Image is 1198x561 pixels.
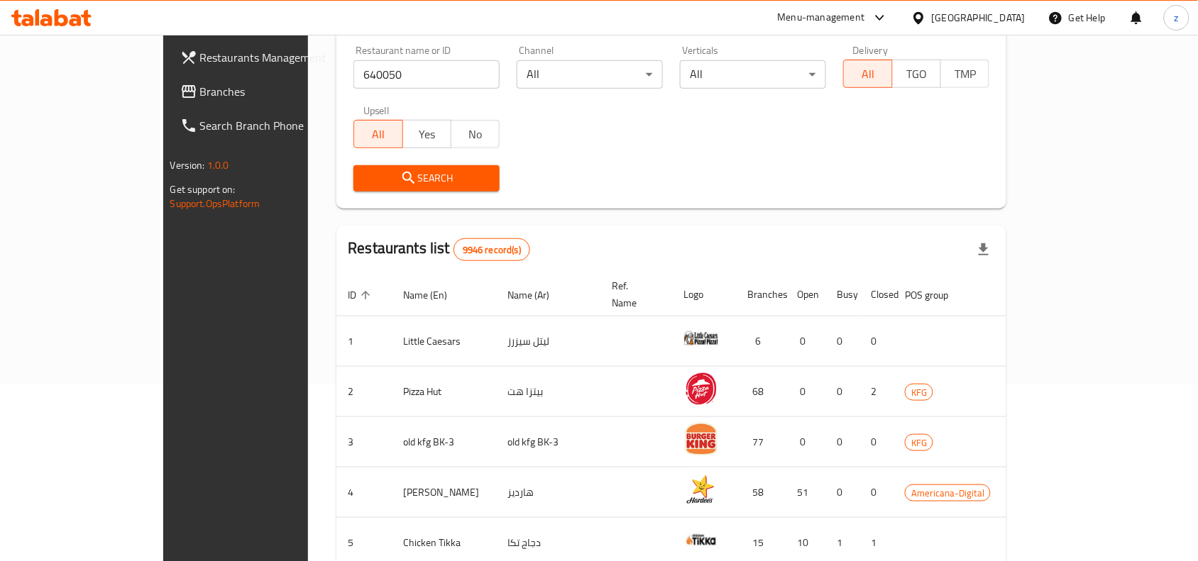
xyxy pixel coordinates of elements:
[850,64,886,84] span: All
[207,156,229,174] span: 1.0.0
[336,467,392,518] td: 4
[402,120,451,148] button: Yes
[906,384,933,401] span: KFG
[170,156,205,174] span: Version:
[736,273,786,316] th: Branches
[496,367,600,417] td: بيتزا هت
[825,367,859,417] td: 0
[507,287,568,304] span: Name (Ar)
[336,417,392,467] td: 3
[392,367,496,417] td: Pizza Hut
[859,467,894,518] td: 0
[517,60,663,89] div: All
[363,106,390,116] label: Upsell
[683,421,719,457] img: old kfg BK-3
[348,238,530,261] h2: Restaurants list
[683,371,719,406] img: Pizza Hut
[786,417,825,467] td: 0
[392,417,496,467] td: old kfg BK-3
[736,367,786,417] td: 68
[906,485,990,501] span: Americana-Digital
[786,367,825,417] td: 0
[392,316,496,367] td: Little Caesars
[892,60,941,88] button: TGO
[496,316,600,367] td: ليتل سيزرز
[843,60,892,88] button: All
[932,10,1026,26] div: [GEOGRAPHIC_DATA]
[353,165,500,191] button: Search
[336,367,392,417] td: 2
[680,60,826,89] div: All
[409,124,446,145] span: Yes
[736,417,786,467] td: 77
[683,321,719,356] img: Little Caesars
[736,467,786,518] td: 58
[672,273,736,316] th: Logo
[200,49,352,66] span: Restaurants Management
[825,273,859,316] th: Busy
[496,417,600,467] td: old kfg BK-3
[336,316,392,367] td: 1
[365,170,488,187] span: Search
[967,233,1001,267] div: Export file
[947,64,984,84] span: TMP
[496,467,600,518] td: هارديز
[454,243,529,257] span: 9946 record(s)
[612,277,655,311] span: Ref. Name
[457,124,494,145] span: No
[778,9,865,26] div: Menu-management
[170,194,260,213] a: Support.OpsPlatform
[170,180,236,199] span: Get support on:
[200,117,352,134] span: Search Branch Phone
[736,316,786,367] td: 6
[348,287,375,304] span: ID
[169,109,363,143] a: Search Branch Phone
[853,45,889,55] label: Delivery
[786,467,825,518] td: 51
[353,120,402,148] button: All
[825,467,859,518] td: 0
[451,120,500,148] button: No
[786,273,825,316] th: Open
[898,64,935,84] span: TGO
[859,417,894,467] td: 0
[200,83,352,100] span: Branches
[906,435,933,451] span: KFG
[905,287,967,304] span: POS group
[683,522,719,557] img: Chicken Tikka
[392,467,496,518] td: [PERSON_NAME]
[859,273,894,316] th: Closed
[1175,10,1179,26] span: z
[403,287,466,304] span: Name (En)
[940,60,989,88] button: TMP
[360,124,397,145] span: All
[169,74,363,109] a: Branches
[786,316,825,367] td: 0
[859,367,894,417] td: 2
[683,472,719,507] img: Hardee's
[859,316,894,367] td: 0
[169,40,363,74] a: Restaurants Management
[353,60,500,89] input: Search for restaurant name or ID..
[825,417,859,467] td: 0
[825,316,859,367] td: 0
